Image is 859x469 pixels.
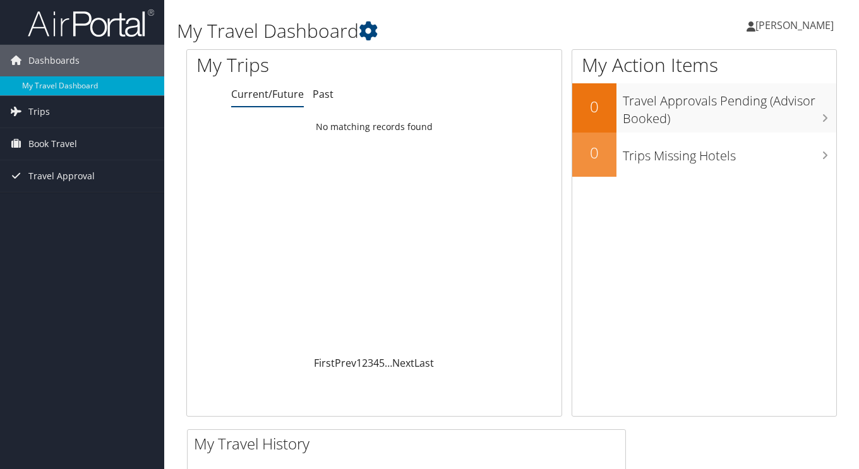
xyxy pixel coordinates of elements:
[414,356,434,370] a: Last
[392,356,414,370] a: Next
[335,356,356,370] a: Prev
[187,116,562,138] td: No matching records found
[28,96,50,128] span: Trips
[379,356,385,370] a: 5
[623,141,836,165] h3: Trips Missing Hotels
[313,87,333,101] a: Past
[314,356,335,370] a: First
[572,83,836,132] a: 0Travel Approvals Pending (Advisor Booked)
[196,52,396,78] h1: My Trips
[373,356,379,370] a: 4
[755,18,834,32] span: [PERSON_NAME]
[572,52,836,78] h1: My Action Items
[194,433,625,454] h2: My Travel History
[572,133,836,177] a: 0Trips Missing Hotels
[747,6,846,44] a: [PERSON_NAME]
[231,87,304,101] a: Current/Future
[572,142,616,163] h2: 0
[623,86,836,128] h3: Travel Approvals Pending (Advisor Booked)
[368,356,373,370] a: 3
[28,128,77,160] span: Book Travel
[28,45,80,76] span: Dashboards
[385,356,392,370] span: …
[28,160,95,192] span: Travel Approval
[356,356,362,370] a: 1
[177,18,623,44] h1: My Travel Dashboard
[28,8,154,38] img: airportal-logo.png
[362,356,368,370] a: 2
[572,96,616,117] h2: 0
